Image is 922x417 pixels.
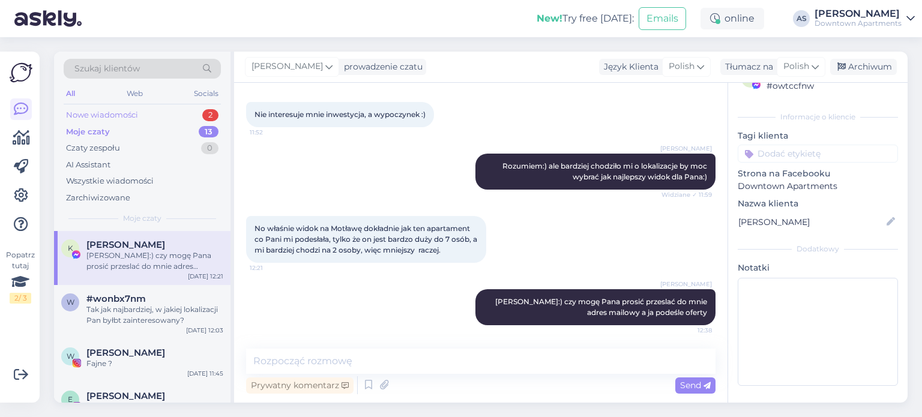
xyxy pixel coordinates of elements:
span: Widziane ✓ 11:59 [661,190,712,199]
div: Downtown Apartments [815,19,902,28]
div: All [64,86,77,101]
div: 13 [199,126,218,138]
img: Askly Logo [10,61,32,84]
div: Tak jak najbardziej, w jakiej lokalizacji Pan byłbt zainteresowany? [86,304,223,326]
p: Notatki [738,262,898,274]
p: Strona na Facebooku [738,167,898,180]
div: Zarchiwizowane [66,192,130,204]
span: Moje czaty [123,213,161,224]
span: W [67,352,74,361]
span: Ewa Agnieszka [86,391,165,401]
div: Fajne ? [86,358,223,369]
span: Polish [669,60,695,73]
a: [PERSON_NAME]Downtown Apartments [815,9,915,28]
div: Moje czaty [66,126,110,138]
span: Szukaj klientów [74,62,140,75]
button: Emails [639,7,686,30]
span: E [68,395,73,404]
p: Nazwa klienta [738,197,898,210]
div: Popatrz tutaj [10,250,31,304]
div: 2 [202,109,218,121]
div: [DATE] 11:45 [187,369,223,378]
div: [PERSON_NAME]:) czy mogę Pana prosić przeslać do mnie adres mailowy a ja podeśle oferty [86,250,223,272]
div: AI Assistant [66,159,110,171]
span: 12:21 [250,263,295,272]
div: Prywatny komentarz [246,377,354,394]
span: w [67,298,74,307]
span: No właśnie widok na Motławę dokładnie jak ten apartament co Pani mi podesłała, tylko że on jest b... [255,224,479,254]
div: Informacje o kliencie [738,112,898,122]
span: [PERSON_NAME] [660,144,712,153]
input: Dodać etykietę [738,145,898,163]
div: Try free [DATE]: [537,11,634,26]
div: Nowe wiadomości [66,109,138,121]
p: Tagi klienta [738,130,898,142]
div: online [701,8,764,29]
div: Archiwum [830,59,897,75]
div: Web [124,86,145,101]
div: Socials [191,86,221,101]
span: [PERSON_NAME]:) czy mogę Pana prosić przeslać do mnie adres mailowy a ja podeśle oferty [495,297,709,317]
span: #wonbx7nm [86,293,146,304]
span: Krzysztof Koiszewski [86,239,165,250]
span: 12:38 [667,326,712,335]
b: New! [537,13,562,24]
div: [DATE] 12:21 [188,272,223,281]
div: Wszystkie wiadomości [66,175,154,187]
div: # owtccfnw [767,79,894,92]
div: [PERSON_NAME] [815,9,902,19]
p: Downtown Apartments [738,180,898,193]
span: Rozumiem:) ale bardziej chodziło mi o lokalizacje by moc wybrać jak najlepszy widok dla Pana:) [502,161,709,181]
div: prowadzenie czatu [339,61,423,73]
span: Nie interesuje mnie inwestycja, a wypoczynek :) [255,110,426,119]
div: 2 / 3 [10,293,31,304]
div: Dodatkowy [738,244,898,254]
span: Polish [783,60,809,73]
div: 0 [201,142,218,154]
span: Wojciech Ratajski [86,347,165,358]
div: [DATE] 12:03 [186,326,223,335]
div: Język Klienta [599,61,658,73]
span: K [68,244,73,253]
div: Tłumacz na [720,61,773,73]
div: Czaty zespołu [66,142,120,154]
input: Dodaj nazwę [738,215,884,229]
span: [PERSON_NAME] [660,280,712,289]
span: [PERSON_NAME] [252,60,323,73]
span: Send [680,380,711,391]
span: 11:52 [250,128,295,137]
div: AS [793,10,810,27]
